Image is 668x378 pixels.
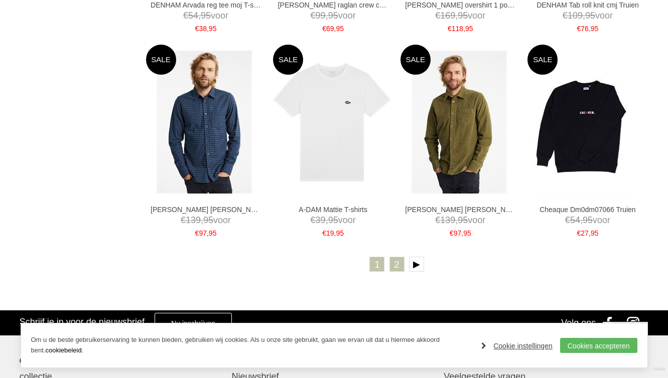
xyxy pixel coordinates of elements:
[311,215,316,225] span: €
[568,11,583,21] span: 109
[435,215,440,225] span: €
[405,1,515,10] a: [PERSON_NAME] overshirt 1 pocket bh Overhemden
[623,310,648,335] a: Instagram
[151,205,261,214] a: [PERSON_NAME] [PERSON_NAME] shirt mich Overhemden
[455,215,458,225] span: ,
[561,310,596,335] div: Volg ons
[448,25,452,33] span: €
[188,11,198,21] span: 54
[198,11,201,21] span: ,
[560,338,637,353] a: Cookies accepteren
[389,257,405,272] a: 2
[278,10,388,22] span: voor
[316,11,326,21] span: 99
[598,310,623,335] a: Facebook
[565,215,570,225] span: €
[199,25,207,33] span: 38
[278,205,388,214] a: A-DAM Mattie T-shirts
[405,10,515,22] span: voor
[31,335,472,356] p: Om u de beste gebruikerservaring te kunnen bieden, gebruiken wij cookies. Als u onze site gebruik...
[534,51,639,194] img: Cheaque Dm0dm07066 Truien
[580,215,583,225] span: ,
[583,11,585,21] span: ,
[326,215,328,225] span: ,
[532,214,643,227] span: voor
[336,229,344,237] span: 95
[181,215,186,225] span: €
[405,205,515,214] a: [PERSON_NAME] [PERSON_NAME] shirt scc Overhemden
[151,214,261,227] span: voor
[463,229,471,237] span: 95
[465,25,473,33] span: 95
[151,10,261,22] span: voor
[463,25,465,33] span: ,
[328,11,338,21] span: 95
[454,229,462,237] span: 97
[336,25,344,33] span: 95
[653,363,665,375] a: Divide
[45,346,81,354] a: cookiebeleid
[577,229,581,237] span: €
[186,215,201,225] span: 139
[195,25,199,33] span: €
[201,11,211,21] span: 95
[199,229,207,237] span: 97
[273,63,391,181] img: A-DAM Mattie T-shirts
[278,214,388,227] span: voor
[326,11,328,21] span: ,
[328,215,338,225] span: 95
[481,338,553,353] a: Cookie instellingen
[311,11,316,21] span: €
[532,1,643,10] a: DENHAM Tab roll knit cmj Truien
[155,313,232,333] a: Nu inschrijven
[458,215,468,225] span: 95
[334,229,336,237] span: ,
[455,11,458,21] span: ,
[589,25,591,33] span: ,
[209,229,217,237] span: 95
[435,11,440,21] span: €
[440,11,455,21] span: 169
[591,229,599,237] span: 95
[458,11,468,21] span: 95
[583,215,593,225] span: 95
[532,10,643,22] span: voor
[585,11,595,21] span: 95
[581,229,589,237] span: 27
[369,257,384,272] a: 1
[207,229,209,237] span: ,
[461,229,463,237] span: ,
[570,215,580,225] span: 54
[563,11,568,21] span: €
[591,25,599,33] span: 95
[334,25,336,33] span: ,
[278,1,388,10] a: [PERSON_NAME] raglan crew cmj Truien
[440,215,455,225] span: 139
[589,229,591,237] span: ,
[326,25,334,33] span: 69
[412,51,507,194] img: DENHAM Harrison ls shirt scc Overhemden
[203,215,213,225] span: 95
[532,205,643,214] a: Cheaque Dm0dm07066 Truien
[209,25,217,33] span: 95
[452,25,463,33] span: 118
[207,25,209,33] span: ,
[183,11,188,21] span: €
[405,214,515,227] span: voor
[322,25,326,33] span: €
[151,1,261,10] a: DENHAM Arvada reg tee moj T-shirts
[201,215,203,225] span: ,
[157,51,252,194] img: DENHAM Harrison ls shirt mich Overhemden
[316,215,326,225] span: 39
[322,229,326,237] span: €
[195,229,199,237] span: €
[603,321,648,366] a: Terug naar boven
[326,229,334,237] span: 19
[450,229,454,237] span: €
[577,25,581,33] span: €
[20,316,145,327] h3: Schrijf je in voor de nieuwsbrief
[581,25,589,33] span: 76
